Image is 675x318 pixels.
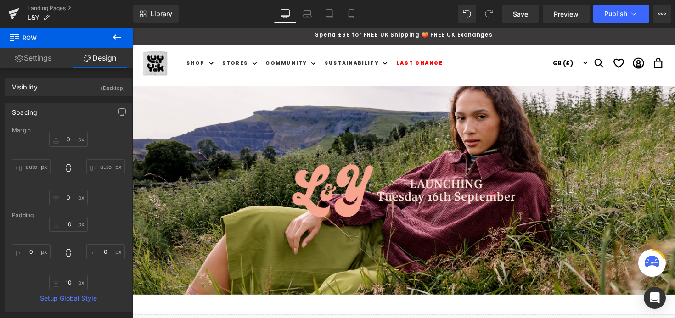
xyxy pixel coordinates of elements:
[49,217,88,232] input: 0
[151,10,172,18] span: Library
[86,244,125,259] input: 0
[644,287,666,309] div: Open Intercom Messenger
[513,9,528,19] span: Save
[543,5,590,23] a: Preview
[28,5,133,12] a: Landing Pages
[12,212,125,218] div: Padding
[593,5,649,23] button: Publish
[274,5,296,23] a: Desktop
[554,9,579,19] span: Preview
[296,5,318,23] a: Laptop
[49,190,88,205] input: 0
[604,10,627,17] span: Publish
[101,78,125,93] div: (Desktop)
[480,5,498,23] button: Redo
[67,48,133,68] a: Design
[86,159,125,174] input: 0
[318,5,340,23] a: Tablet
[49,275,88,290] input: 0
[12,127,125,134] div: Margin
[12,159,51,174] input: 0
[28,14,39,21] span: L&Y
[458,5,476,23] button: Undo
[12,244,51,259] input: 0
[12,78,38,91] div: Visibility
[340,5,362,23] a: Mobile
[133,5,179,23] a: New Library
[653,5,671,23] button: More
[12,103,37,116] div: Spacing
[9,28,101,48] span: Row
[12,295,125,302] a: Setup Global Style
[49,132,88,147] input: 0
